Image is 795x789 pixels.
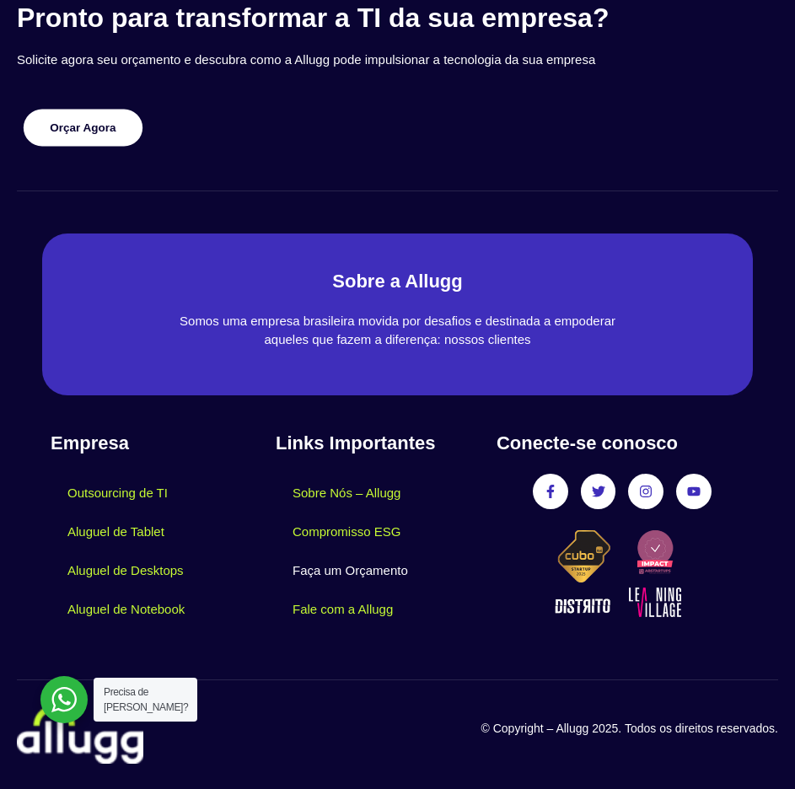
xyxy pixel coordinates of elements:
[51,429,276,457] h4: Empresa
[276,513,417,551] a: Compromisso ESG
[381,71,485,84] span: Número de telefone
[381,278,481,292] span: Tempo de Locação
[359,720,778,738] p: © Copyright – Allugg 2025. Todos os direitos reservados.
[51,474,276,629] nav: Menu
[17,706,143,764] img: locacao-de-equipamentos-allugg-logo
[51,551,201,590] a: Aluguel de Desktops
[51,590,201,629] a: Aluguel de Notebook
[381,140,413,153] span: Cargo
[24,109,142,146] a: Orçar Agora
[17,51,778,70] p: Solicite agora seu orçamento e descubra como a Allugg pode impulsionar a tecnologia da sua empresa
[51,474,185,513] a: Outsourcing de TI
[276,429,497,457] h4: Links Importantes
[51,513,181,551] a: Aluguel de Tablet
[276,551,425,590] a: Faça um Orçamento
[104,686,188,713] span: Precisa de [PERSON_NAME]?
[276,474,497,629] nav: Menu
[76,267,719,295] h2: Sobre a Allugg
[17,2,778,34] h3: Pronto para transformar a TI da sua empresa?
[172,312,622,350] p: Somos uma empresa brasileira movida por desafios e destinada a empoderar aqueles que fazem a dife...
[276,590,410,629] a: Fale com a Allugg
[276,474,417,513] a: Sobre Nós – Allugg
[381,2,442,15] span: Sobrenome
[50,122,115,134] span: Orçar Agora
[381,209,470,223] span: Tipo de Empresa
[497,429,748,457] h4: Conecte-se conosco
